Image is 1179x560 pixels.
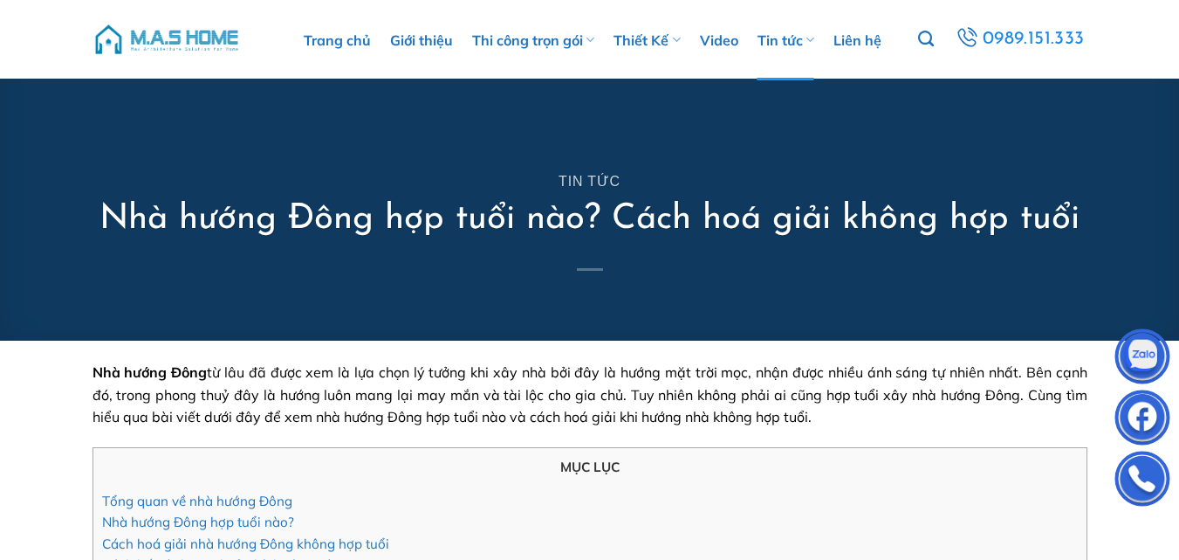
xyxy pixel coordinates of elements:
[983,24,1085,54] span: 0989.151.333
[918,21,934,58] a: Tìm kiếm
[93,363,1087,425] span: từ lâu đã được xem là lựa chọn lý tưởng khi xây nhà bởi đây là hướng mặt trời mọc, nhận được nhiề...
[93,13,241,66] img: M.A.S HOME – Tổng Thầu Thiết Kế Và Xây Nhà Trọn Gói
[1116,455,1169,508] img: Phone
[102,457,1078,478] p: MỤC LỤC
[1116,333,1169,385] img: Zalo
[99,197,1080,242] h1: Nhà hướng Đông hợp tuổi nào? Cách hoá giải không hợp tuổi
[559,174,620,189] a: Tin tức
[102,493,292,509] a: Tổng quan về nhà hướng Đông
[953,24,1086,55] a: 0989.151.333
[93,363,208,381] strong: Nhà hướng Đông
[1116,394,1169,446] img: Facebook
[102,536,389,552] a: Cách hoá giải nhà hướng Đông không hợp tuổi
[102,514,294,530] a: Nhà hướng Đông hợp tuổi nào?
